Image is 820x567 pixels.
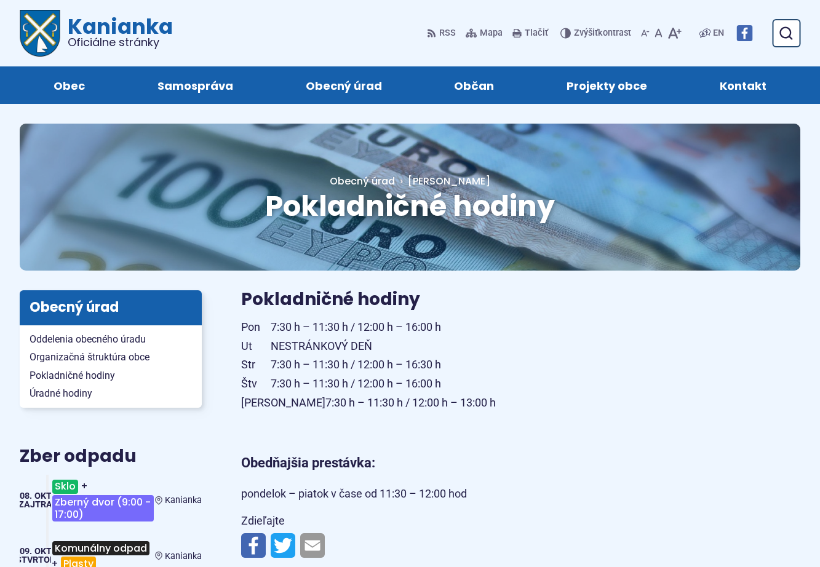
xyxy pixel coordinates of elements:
span: Zajtra [18,499,52,510]
span: Pokladničné hodiny [30,367,192,385]
img: Zdieľať na Twitteri [271,533,295,558]
a: Pokladničné hodiny [20,367,202,385]
a: Projekty obce [543,66,671,104]
a: EN [711,26,726,41]
span: Komunálny odpad [52,541,149,555]
a: Mapa [463,20,505,46]
span: Tlačiť [525,28,548,39]
img: Prejsť na Facebook stránku [736,25,752,41]
span: Str [241,355,271,375]
a: Úradné hodiny [20,384,202,403]
span: Obec [54,66,85,104]
h3: + [51,475,154,526]
span: Kanianka [165,551,202,561]
span: [PERSON_NAME] [241,394,325,413]
span: Sklo [52,480,78,494]
button: Tlačiť [510,20,551,46]
img: Prejsť na domovskú stránku [20,10,60,57]
h3: Zber odpadu [20,447,202,466]
a: Obec [30,66,109,104]
a: Organizačná štruktúra obce [20,348,202,367]
span: [PERSON_NAME] [408,174,490,188]
a: Obecný úrad [330,174,395,188]
button: Zvýšiťkontrast [560,20,634,46]
a: Občan [431,66,519,104]
button: Zväčšiť veľkosť písma [665,20,684,46]
h3: Obecný úrad [20,290,202,325]
a: [PERSON_NAME] [395,174,490,188]
img: Zdieľať na Facebooku [241,533,266,558]
span: Obecný úrad [306,66,382,104]
span: RSS [439,26,456,41]
span: Oficiálne stránky [68,37,173,48]
a: RSS [427,20,458,46]
span: Mapa [480,26,503,41]
span: štvrtok [16,555,55,565]
a: Sklo+Zberný dvor (9:00 - 17:00) Kanianka 08. okt Zajtra [20,475,202,526]
span: Kontakt [720,66,766,104]
span: Ut [241,337,271,356]
span: Kanianka [165,495,202,506]
a: Logo Kanianka, prejsť na domovskú stránku. [20,10,173,57]
p: Zdieľajte [241,512,678,531]
span: Občan [454,66,494,104]
span: Zberný dvor (9:00 - 17:00) [52,495,153,521]
span: Zvýšiť [574,28,598,38]
a: Kontakt [696,66,790,104]
span: 09. okt [20,546,52,557]
span: 08. okt [20,491,52,501]
span: Pokladničné hodiny [265,186,555,226]
button: Nastaviť pôvodnú veľkosť písma [652,20,665,46]
span: Kanianka [60,16,173,48]
a: Samospráva [133,66,257,104]
span: Štv [241,375,271,394]
span: kontrast [574,28,631,39]
span: Pon [241,318,271,337]
span: EN [713,26,724,41]
span: Samospráva [157,66,233,104]
strong: Obedňajšia prestávka: [241,455,375,470]
span: Organizačná štruktúra obce [30,348,192,367]
span: Projekty obce [567,66,647,104]
a: Oddelenia obecného úradu [20,330,202,349]
a: Obecný úrad [282,66,406,104]
span: Úradné hodiny [30,384,192,403]
span: Oddelenia obecného úradu [30,330,192,349]
p: pondelok – piatok v čase od 11:30 – 12:00 hod [241,485,678,504]
button: Zmenšiť veľkosť písma [639,20,652,46]
img: Zdieľať e-mailom [300,533,325,558]
h3: Pokladničné hodiny [241,290,678,309]
p: 7:30 h – 11:30 h / 12:00 h – 16:00 h NESTRÁNKOVÝ DEŇ 7:30 h – 11:30 h / 12:00 h – 16:30 h 7:30 h ... [241,318,678,412]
